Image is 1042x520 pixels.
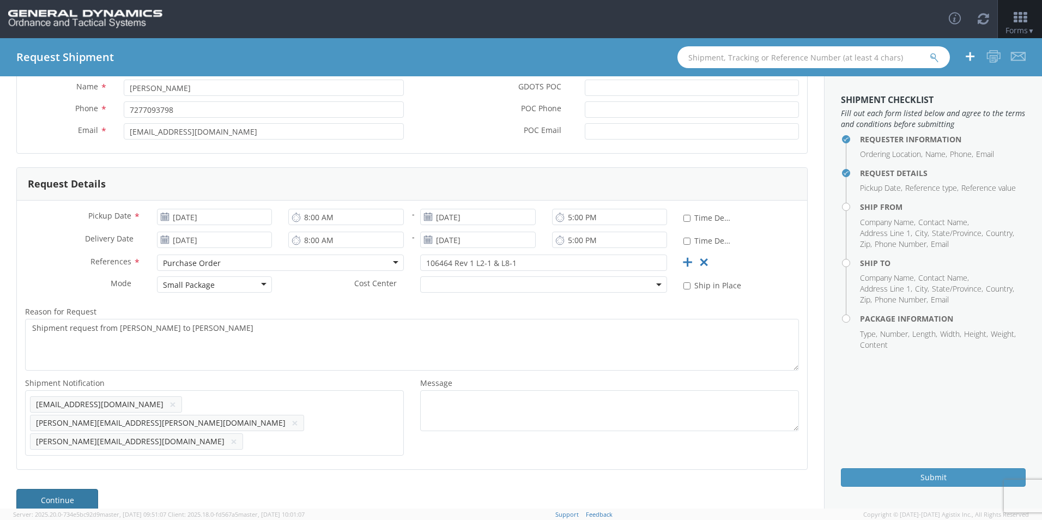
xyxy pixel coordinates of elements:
li: Height [964,329,988,340]
span: Email [78,125,98,135]
span: [EMAIL_ADDRESS][DOMAIN_NAME] [36,399,163,409]
button: Submit [841,468,1026,487]
span: [PERSON_NAME][EMAIL_ADDRESS][DOMAIN_NAME] [36,436,225,446]
h4: Package Information [860,315,1026,323]
li: Number [880,329,910,340]
li: City [915,283,929,294]
li: Pickup Date [860,183,902,194]
span: Pickup Date [88,210,131,221]
li: Email [931,239,949,250]
button: × [231,435,237,448]
span: Name [76,81,98,92]
li: Type [860,329,877,340]
label: Ship in Place [683,279,743,291]
input: Ship in Place [683,282,690,289]
button: × [292,416,298,430]
li: Email [931,294,949,305]
li: Address Line 1 [860,228,912,239]
span: Reason for Request [25,306,96,317]
h4: Request Shipment [16,51,114,63]
li: Address Line 1 [860,283,912,294]
li: Phone Number [875,294,928,305]
li: City [915,228,929,239]
span: ▼ [1028,26,1034,35]
li: Contact Name [918,217,969,228]
span: Shipment Notification [25,378,105,388]
input: Time Definite [683,238,690,245]
li: Reference type [905,183,959,194]
span: Copyright © [DATE]-[DATE] Agistix Inc., All Rights Reserved [863,510,1029,519]
span: Phone [75,103,98,113]
span: Fill out each form listed below and agree to the terms and conditions before submitting [841,108,1026,130]
div: Small Package [163,280,215,291]
span: Message [420,378,452,388]
label: Time Definite [683,211,733,223]
button: × [169,398,176,411]
li: Contact Name [918,273,969,283]
span: master, [DATE] 10:01:07 [238,510,305,518]
li: Reference value [961,183,1016,194]
h4: Requester Information [860,135,1026,143]
li: Weight [991,329,1016,340]
li: Company Name [860,273,916,283]
li: Length [912,329,937,340]
span: GDOTS POC [518,81,561,94]
li: Country [986,283,1014,294]
span: Delivery Date [85,233,134,246]
li: Country [986,228,1014,239]
span: Forms [1005,25,1034,35]
li: Email [976,149,994,160]
span: [PERSON_NAME][EMAIL_ADDRESS][PERSON_NAME][DOMAIN_NAME] [36,418,286,428]
span: Mode [111,278,131,288]
h4: Ship To [860,259,1026,267]
span: Cost Center [354,278,397,291]
span: Server: 2025.20.0-734e5bc92d9 [13,510,166,518]
span: Client: 2025.18.0-fd567a5 [168,510,305,518]
h4: Ship From [860,203,1026,211]
li: Ordering Location [860,149,923,160]
li: State/Province [932,283,983,294]
div: Purchase Order [163,258,221,269]
img: gd-ots-0c3321f2eb4c994f95cb.png [8,10,162,28]
li: Width [940,329,961,340]
a: Feedback [586,510,613,518]
li: Content [860,340,888,350]
li: Phone [950,149,973,160]
h4: Request Details [860,169,1026,177]
span: POC Phone [521,103,561,116]
a: Continue [16,489,98,511]
h3: Shipment Checklist [841,95,1026,105]
span: POC Email [524,125,561,137]
span: master, [DATE] 09:51:07 [100,510,166,518]
li: Zip [860,294,872,305]
a: Support [555,510,579,518]
li: State/Province [932,228,983,239]
label: Time Definite [683,234,733,246]
li: Name [925,149,947,160]
input: Time Definite [683,215,690,222]
li: Company Name [860,217,916,228]
li: Phone Number [875,239,928,250]
span: References [90,256,131,267]
input: Shipment, Tracking or Reference Number (at least 4 chars) [677,46,950,68]
li: Zip [860,239,872,250]
h3: Request Details [28,179,106,190]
